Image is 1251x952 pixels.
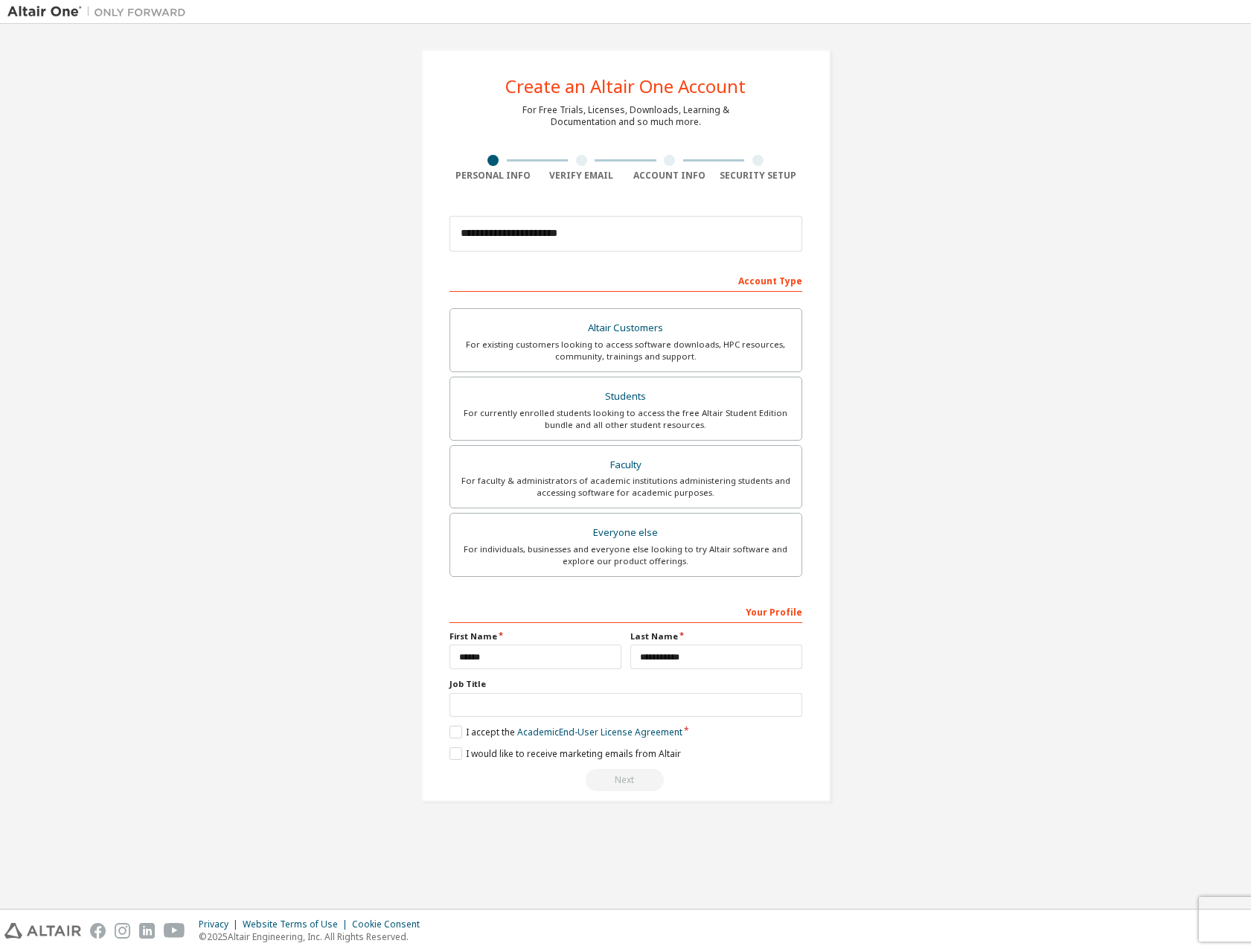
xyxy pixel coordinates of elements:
div: Your Profile [449,599,802,623]
img: altair_logo.svg [4,923,81,939]
div: Read and acccept EULA to continue [449,769,802,791]
img: facebook.svg [90,923,106,939]
img: youtube.svg [164,923,185,939]
div: Verify Email [537,170,626,182]
div: For individuals, businesses and everyone else looking to try Altair software and explore our prod... [459,543,793,567]
p: © 2025 Altair Engineering, Inc. All Rights Reserved. [199,930,429,943]
div: Website Terms of Use [243,919,352,930]
img: instagram.svg [115,923,130,939]
div: Personal Info [449,170,538,182]
div: For faculty & administrators of academic institutions administering students and accessing softwa... [459,475,793,499]
div: Account Info [626,170,714,182]
div: Create an Altair One Account [505,77,746,95]
div: Altair Customers [459,318,793,339]
label: Last Name [630,630,802,642]
a: Academic End-User License Agreement [517,726,682,738]
div: For currently enrolled students looking to access the free Altair Student Edition bundle and all ... [459,407,793,431]
div: Cookie Consent [352,919,429,930]
div: Privacy [199,919,243,930]
label: I accept the [449,726,682,738]
img: linkedin.svg [139,923,155,939]
div: For Free Trials, Licenses, Downloads, Learning & Documentation and so much more. [522,104,729,128]
div: Account Type [449,268,802,292]
label: First Name [449,630,621,642]
div: Security Setup [714,170,802,182]
div: Everyone else [459,523,793,543]
div: Students [459,386,793,407]
div: For existing customers looking to access software downloads, HPC resources, community, trainings ... [459,339,793,362]
label: I would like to receive marketing emails from Altair [449,747,681,760]
label: Job Title [449,678,802,690]
div: Faculty [459,455,793,476]
img: Altair One [7,4,193,19]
